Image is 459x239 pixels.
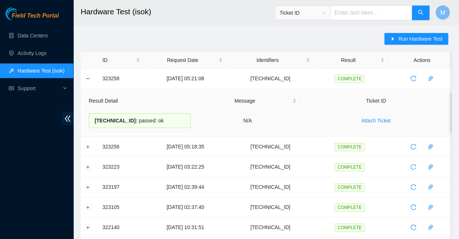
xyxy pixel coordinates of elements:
span: paper-clip [425,204,436,210]
button: search [412,5,429,20]
button: Expand row [85,224,91,230]
span: paper-clip [425,144,436,150]
td: [DATE] 05:18:35 [144,137,227,157]
span: COMPLETE [334,183,364,191]
span: reload [408,144,419,150]
span: search [418,10,423,16]
div: passed: ok [89,113,191,128]
button: paper-clip [425,201,436,213]
span: reload [408,76,419,81]
th: Ticket ID [300,93,451,109]
span: reload [408,204,419,210]
span: reload [408,184,419,190]
span: paper-clip [425,76,436,81]
a: Hardware Test (isok) [18,68,65,74]
td: 322140 [98,217,144,238]
button: reload [407,73,419,84]
th: Actions [388,52,455,69]
button: reload [407,221,419,233]
td: 323223 [98,157,144,177]
td: [TECHNICAL_ID] [227,177,313,197]
span: Attach Ticket [361,117,390,125]
button: paper-clip [425,73,436,84]
td: [TECHNICAL_ID] [227,197,313,217]
td: N/A [195,109,300,132]
button: Collapse row [85,76,91,81]
td: 323197 [98,177,144,197]
td: [TECHNICAL_ID] [227,137,313,157]
span: Support [18,81,61,96]
input: Enter text here... [330,5,412,20]
td: 323256 [98,137,144,157]
span: caret-right [390,36,395,42]
button: Expand row [85,204,91,210]
span: COMPLETE [334,203,364,212]
td: [TECHNICAL_ID] [227,217,313,238]
button: paper-clip [425,221,436,233]
td: [DATE] 05:21:08 [144,69,227,89]
span: COMPLETE [334,163,364,171]
button: reload [407,161,419,173]
button: Attach Ticket [355,115,396,126]
span: paper-clip [425,164,436,170]
td: [DATE] 02:39:44 [144,177,227,197]
button: reload [407,201,419,213]
td: 323105 [98,197,144,217]
td: [DATE] 03:22:25 [144,157,227,177]
td: [DATE] 10:31:51 [144,217,227,238]
a: Akamai TechnologiesField Tech Portal [5,13,59,23]
button: reload [407,141,419,152]
button: Expand row [85,144,91,150]
span: reload [408,224,419,230]
span: double-left [62,112,73,125]
span: COMPLETE [334,75,364,83]
span: COMPLETE [334,143,364,151]
button: Expand row [85,164,91,170]
button: paper-clip [425,181,436,193]
span: Run Hardware Test [398,35,442,43]
button: reload [407,181,419,193]
span: Ticket ID [279,7,326,18]
a: Data Centers [18,33,48,38]
span: read [9,86,14,91]
td: [TECHNICAL_ID] [227,69,313,89]
span: Field Tech Portal [12,12,59,19]
img: Akamai Technologies [5,7,37,20]
button: M [435,5,450,20]
a: Activity Logs [18,50,47,56]
span: paper-clip [425,224,436,230]
span: paper-clip [425,184,436,190]
button: Expand row [85,184,91,190]
th: Result Detail [85,93,195,109]
td: 323258 [98,69,144,89]
button: caret-rightRun Hardware Test [384,33,448,45]
span: COMPLETE [334,224,364,232]
span: [TECHNICAL_ID] : [95,118,137,124]
span: M [440,8,445,17]
button: paper-clip [425,161,436,173]
button: paper-clip [425,141,436,152]
td: [DATE] 02:37:40 [144,197,227,217]
td: [TECHNICAL_ID] [227,157,313,177]
span: reload [408,164,419,170]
